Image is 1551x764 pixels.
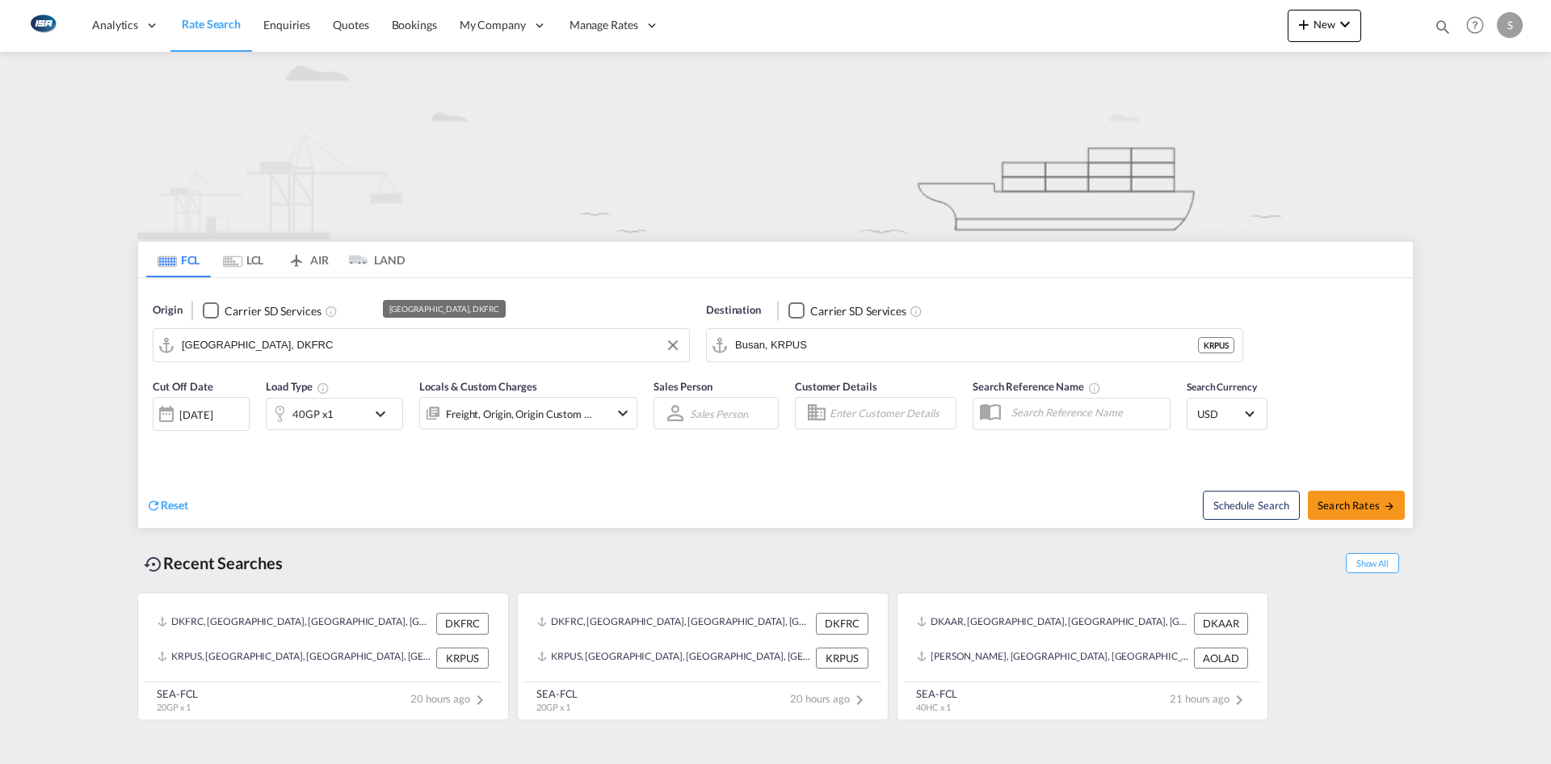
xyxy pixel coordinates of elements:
[1384,500,1395,512] md-icon: icon-arrow-right
[973,380,1101,393] span: Search Reference Name
[1346,553,1399,573] span: Show All
[850,690,869,710] md-icon: icon-chevron-right
[1461,11,1489,39] span: Help
[225,303,321,319] div: Carrier SD Services
[1187,381,1257,393] span: Search Currency
[790,692,869,705] span: 20 hours ago
[830,401,951,425] input: Enter Customer Details
[1197,407,1242,421] span: USD
[371,404,398,424] md-icon: icon-chevron-down
[810,303,906,319] div: Carrier SD Services
[153,429,165,451] md-datepicker: Select
[203,302,321,319] md-checkbox: Checkbox No Ink
[1194,648,1248,669] div: AOLAD
[275,242,340,277] md-tab-item: AIR
[446,403,593,425] div: Freight Origin Origin Custom Factory Stuffing
[211,242,275,277] md-tab-item: LCL
[537,613,812,634] div: DKFRC, Fredericia, Denmark, Northern Europe, Europe
[816,613,868,634] div: DKFRC
[1003,400,1170,424] input: Search Reference Name
[916,686,957,701] div: SEA-FCL
[706,302,761,319] span: Destination
[816,648,868,669] div: KRPUS
[144,555,163,574] md-icon: icon-backup-restore
[897,593,1268,720] recent-search-card: DKAAR, [GEOGRAPHIC_DATA], [GEOGRAPHIC_DATA], [GEOGRAPHIC_DATA], [GEOGRAPHIC_DATA] DKAAR[PERSON_NA...
[1461,11,1497,40] div: Help
[1288,10,1361,42] button: icon-plus 400-fgNewicon-chevron-down
[613,403,633,423] md-icon: icon-chevron-down
[436,648,489,669] div: KRPUS
[517,593,889,720] recent-search-card: DKFRC, [GEOGRAPHIC_DATA], [GEOGRAPHIC_DATA], [GEOGRAPHIC_DATA], [GEOGRAPHIC_DATA] DKFRCKRPUS, [GE...
[1194,613,1248,634] div: DKAAR
[157,702,191,712] span: 20GP x 1
[536,686,578,701] div: SEA-FCL
[1434,18,1452,36] md-icon: icon-magnify
[419,380,537,393] span: Locals & Custom Charges
[661,333,685,357] button: Clear Input
[1203,491,1300,520] button: Note: By default Schedule search will only considerorigin ports, destination ports and cut off da...
[1318,499,1395,512] span: Search Rates
[340,242,405,277] md-tab-item: LAND
[137,52,1414,239] img: new-FCL.png
[266,398,403,430] div: 40GP x1icon-chevron-down
[788,302,906,319] md-checkbox: Checkbox No Ink
[1229,690,1249,710] md-icon: icon-chevron-right
[470,690,490,710] md-icon: icon-chevron-right
[707,329,1242,361] md-input-container: Busan, KRPUS
[137,593,509,720] recent-search-card: DKFRC, [GEOGRAPHIC_DATA], [GEOGRAPHIC_DATA], [GEOGRAPHIC_DATA], [GEOGRAPHIC_DATA] DKFRCKRPUS, [GE...
[153,302,182,319] span: Origin
[333,18,368,32] span: Quotes
[1335,15,1355,34] md-icon: icon-chevron-down
[137,545,289,581] div: Recent Searches
[146,242,405,277] md-pagination-wrapper: Use the left and right arrow keys to navigate between tabs
[1434,18,1452,42] div: icon-magnify
[392,18,437,32] span: Bookings
[317,382,330,395] md-icon: Select multiple loads to view rates
[146,242,211,277] md-tab-item: FCL
[410,692,490,705] span: 20 hours ago
[161,498,188,512] span: Reset
[153,329,689,361] md-input-container: Fredericia, DKFRC
[158,648,432,669] div: KRPUS, Busan, Korea, Republic of, Greater China & Far East Asia, Asia Pacific
[917,613,1190,634] div: DKAAR, Aarhus, Denmark, Northern Europe, Europe
[158,613,432,634] div: DKFRC, Fredericia, Denmark, Northern Europe, Europe
[182,333,681,357] input: Search by Port
[92,17,138,33] span: Analytics
[1198,337,1234,353] div: KRPUS
[1497,12,1523,38] div: S
[795,380,876,393] span: Customer Details
[146,498,161,513] md-icon: icon-refresh
[1170,692,1249,705] span: 21 hours ago
[266,380,330,393] span: Load Type
[287,251,306,263] md-icon: icon-airplane
[24,7,61,44] img: 1aa151c0c08011ec8d6f413816f9a227.png
[153,397,250,431] div: [DATE]
[179,407,212,422] div: [DATE]
[146,497,188,515] div: icon-refreshReset
[536,702,570,712] span: 20GP x 1
[325,305,338,318] md-icon: Unchecked: Search for CY (Container Yard) services for all selected carriers.Checked : Search for...
[570,17,638,33] span: Manage Rates
[419,397,637,429] div: Freight Origin Origin Custom Factory Stuffingicon-chevron-down
[1294,18,1355,31] span: New
[917,648,1190,669] div: AOLAD, Luanda, Angola, Central Africa, Africa
[910,305,923,318] md-icon: Unchecked: Search for CY (Container Yard) services for all selected carriers.Checked : Search for...
[735,333,1198,357] input: Search by Port
[138,278,1413,528] div: Origin Checkbox No InkUnchecked: Search for CY (Container Yard) services for all selected carrier...
[1088,382,1101,395] md-icon: Your search will be saved by the below given name
[436,613,489,634] div: DKFRC
[654,380,712,393] span: Sales Person
[1294,15,1314,34] md-icon: icon-plus 400-fg
[292,403,334,425] div: 40GP x1
[688,402,750,425] md-select: Sales Person
[1308,491,1405,520] button: Search Ratesicon-arrow-right
[182,17,241,31] span: Rate Search
[153,380,213,393] span: Cut Off Date
[157,686,198,701] div: SEA-FCL
[389,300,500,318] div: [GEOGRAPHIC_DATA], DKFRC
[916,702,951,712] span: 40HC x 1
[537,648,812,669] div: KRPUS, Busan, Korea, Republic of, Greater China & Far East Asia, Asia Pacific
[263,18,310,32] span: Enquiries
[1196,402,1259,425] md-select: Select Currency: $ USDUnited States Dollar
